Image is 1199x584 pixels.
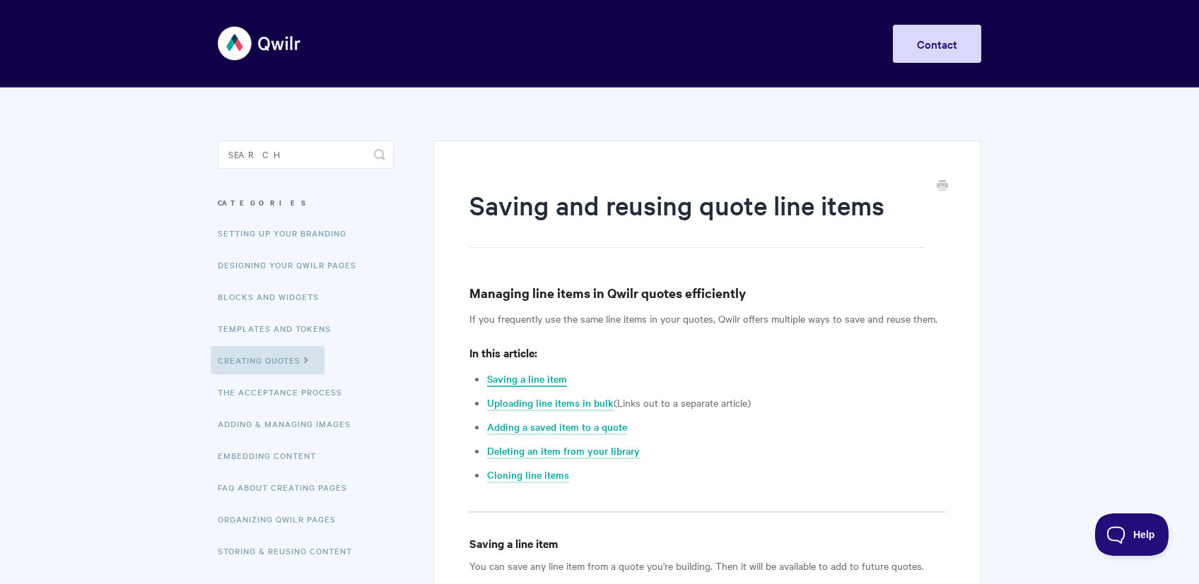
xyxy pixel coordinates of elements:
[487,467,569,483] a: Cloning line items
[469,187,924,248] h1: Saving and reusing quote line items
[469,283,945,303] h3: Managing line items in Qwilr quotes efficiently
[1095,513,1171,556] iframe: Toggle Customer Support
[218,505,346,533] a: Organizing Qwilr Pages
[469,310,945,327] p: If you frequently use the same line items in your quotes, Qwilr offers multiple ways to save and ...
[218,441,327,470] a: Embedding Content
[218,537,363,565] a: Storing & Reusing Content
[893,25,981,63] a: Contact
[218,17,302,70] img: Qwilr Help Center
[218,410,361,438] a: Adding & Managing Images
[469,535,945,552] h4: Saving a line item
[487,394,945,411] li: (Links out to a separate article)
[469,557,945,574] p: You can save any line item from a quote you're building. Then it will be available to add to futu...
[487,443,640,459] a: Deleting an item from your library
[218,282,329,311] a: Blocks and Widgets
[218,190,394,215] h3: Categories
[218,141,394,169] input: Search
[218,378,353,406] a: The Acceptance Process
[487,371,567,387] a: Saving a line item
[218,219,357,247] a: Setting up your Branding
[218,473,358,501] a: FAQ About Creating Pages
[218,314,341,342] a: Templates and Tokens
[211,346,324,374] a: Creating Quotes
[937,179,948,194] a: Print this Article
[487,395,614,411] a: Uploading line items in bulk
[469,345,537,360] strong: In this article:
[218,251,367,279] a: Designing Your Qwilr Pages
[487,419,627,435] a: Adding a saved item to a quote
